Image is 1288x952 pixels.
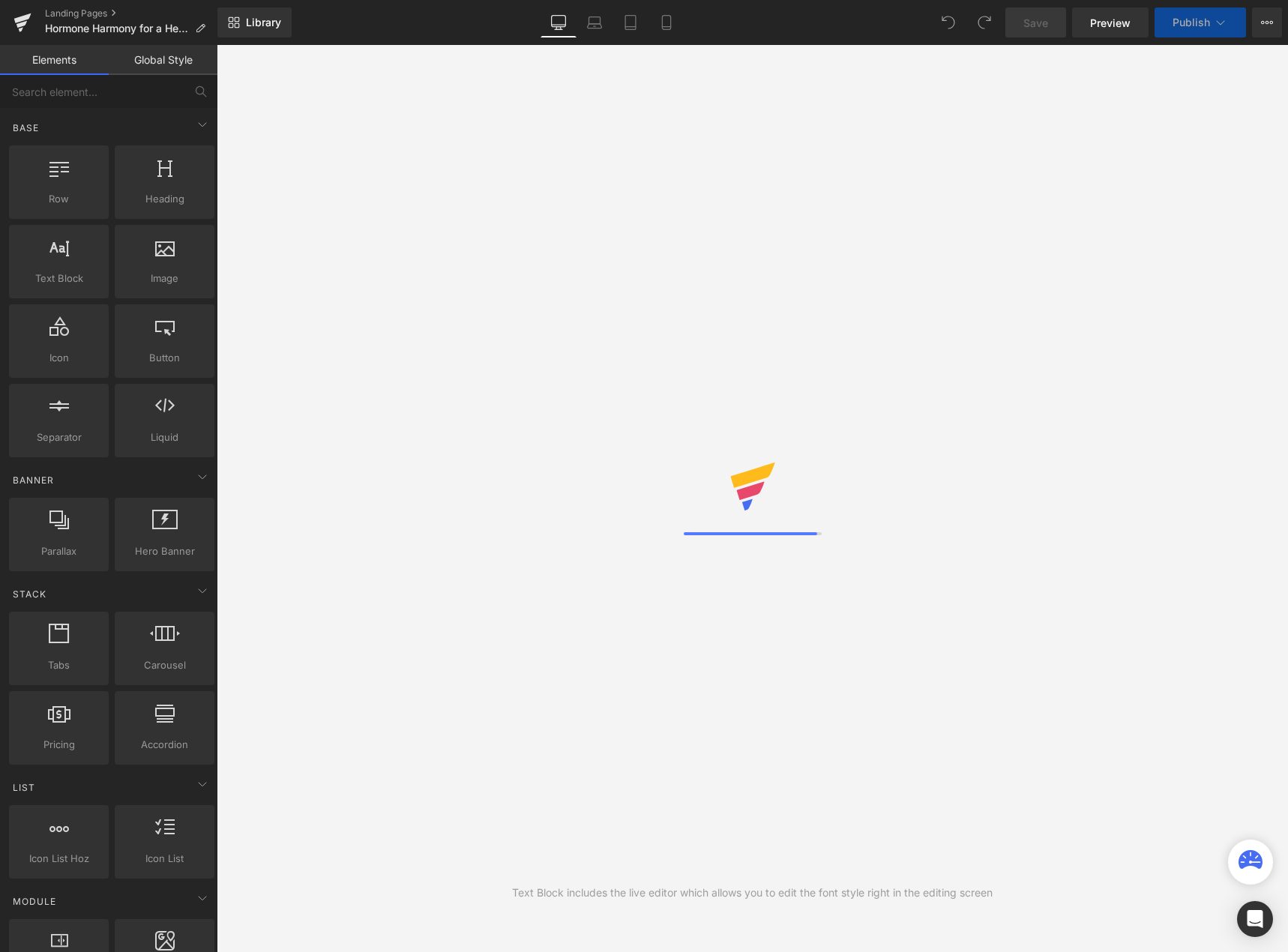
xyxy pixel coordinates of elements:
a: Tablet [613,7,648,37]
a: Global Style [109,45,217,75]
span: List [11,780,37,795]
span: Button [119,350,210,366]
span: Stack [11,587,48,601]
span: Pricing [13,737,104,753]
a: New Library [217,7,292,37]
span: Tabs [13,657,104,673]
div: Open Intercom Messenger [1237,901,1273,937]
span: Separator [13,430,104,445]
a: Preview [1072,7,1149,37]
span: Module [11,894,58,909]
span: Hero Banner [119,543,210,559]
button: Publish [1155,7,1246,37]
span: Hormone Harmony for a Healthier Weight [45,22,189,34]
span: Banner [11,473,55,487]
span: Accordion [119,737,210,753]
a: Landing Pages [45,7,217,19]
span: Parallax [13,543,104,559]
span: Image [119,271,210,286]
a: Laptop [577,7,613,37]
span: Liquid [119,430,210,445]
span: Row [13,191,104,207]
span: Text Block [13,271,104,286]
span: Carousel [119,657,210,673]
span: Icon [13,350,104,366]
button: More [1252,7,1282,37]
span: Icon List Hoz [13,851,104,867]
a: Mobile [648,7,684,37]
span: Icon List [119,851,210,867]
div: Text Block includes the live editor which allows you to edit the font style right in the editing ... [512,885,993,901]
span: Base [11,121,40,135]
button: Undo [933,7,963,37]
span: Heading [119,191,210,207]
span: Publish [1173,16,1210,28]
span: Save [1023,15,1048,31]
span: Preview [1090,15,1131,31]
span: Library [246,16,281,29]
button: Redo [969,7,999,37]
a: Desktop [541,7,577,37]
